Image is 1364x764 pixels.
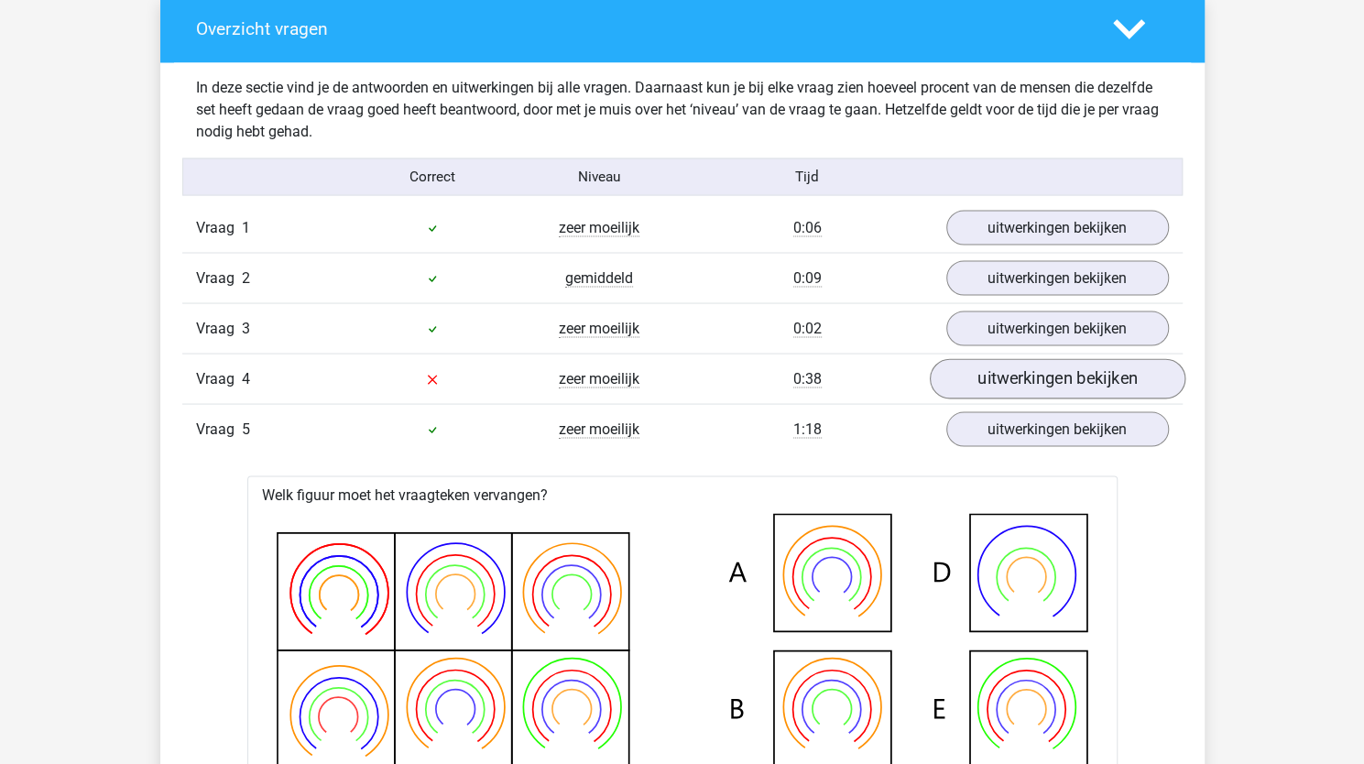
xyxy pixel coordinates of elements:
a: uitwerkingen bekijken [946,411,1169,446]
span: Vraag [196,267,242,289]
h4: Overzicht vragen [196,18,1086,39]
div: Correct [349,166,516,187]
span: 0:06 [793,218,822,236]
span: zeer moeilijk [559,420,639,438]
span: gemiddeld [565,268,633,287]
span: zeer moeilijk [559,369,639,387]
span: 4 [242,369,250,387]
span: 1 [242,218,250,235]
span: Vraag [196,317,242,339]
a: uitwerkingen bekijken [929,358,1184,398]
span: zeer moeilijk [559,319,639,337]
span: 3 [242,319,250,336]
span: 0:09 [793,268,822,287]
span: zeer moeilijk [559,218,639,236]
a: uitwerkingen bekijken [946,311,1169,345]
span: Vraag [196,367,242,389]
span: 0:02 [793,319,822,337]
span: Vraag [196,418,242,440]
span: 1:18 [793,420,822,438]
span: 5 [242,420,250,437]
span: Vraag [196,216,242,238]
span: 0:38 [793,369,822,387]
span: 2 [242,268,250,286]
div: Niveau [516,166,682,187]
div: In deze sectie vind je de antwoorden en uitwerkingen bij alle vragen. Daarnaast kun je bij elke v... [182,77,1183,143]
div: Tijd [682,166,932,187]
a: uitwerkingen bekijken [946,210,1169,245]
a: uitwerkingen bekijken [946,260,1169,295]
